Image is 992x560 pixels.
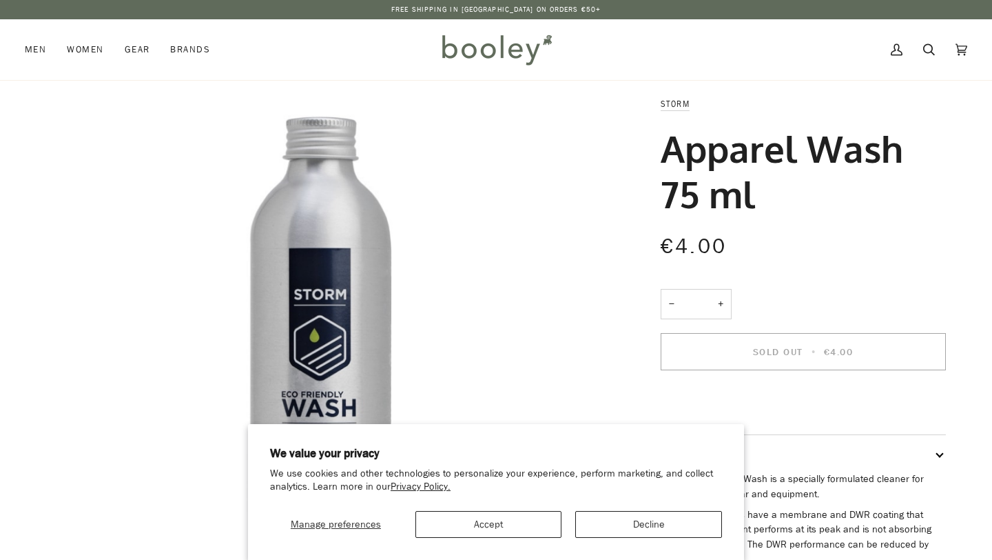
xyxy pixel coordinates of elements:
[391,480,451,493] a: Privacy Policy.
[114,19,161,80] a: Gear
[25,43,46,57] span: Men
[661,333,946,370] button: Sold Out • €4.00
[436,30,557,70] img: Booley
[391,4,601,15] p: Free Shipping in [GEOGRAPHIC_DATA] on Orders €50+
[56,19,114,80] a: Women
[661,289,683,320] button: −
[661,472,946,501] p: The Storm Apparel Wash is a specially formulated cleaner for technical outer wear and equipment.
[415,511,562,538] button: Accept
[291,518,381,531] span: Manage preferences
[575,511,722,538] button: Decline
[170,43,210,57] span: Brands
[270,468,722,494] p: We use cookies and other technologies to personalize your experience, perform marketing, and coll...
[661,289,732,320] input: Quantity
[125,43,150,57] span: Gear
[270,511,402,538] button: Manage preferences
[661,232,727,261] span: €4.00
[661,98,690,110] a: Storm
[824,346,854,359] span: €4.00
[270,446,722,461] h2: We value your privacy
[710,289,732,320] button: +
[661,126,936,217] h1: Apparel Wash 75 ml
[160,19,220,80] a: Brands
[753,346,803,359] span: Sold Out
[25,19,56,80] a: Men
[661,435,946,472] button: Description
[67,43,103,57] span: Women
[807,346,820,359] span: •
